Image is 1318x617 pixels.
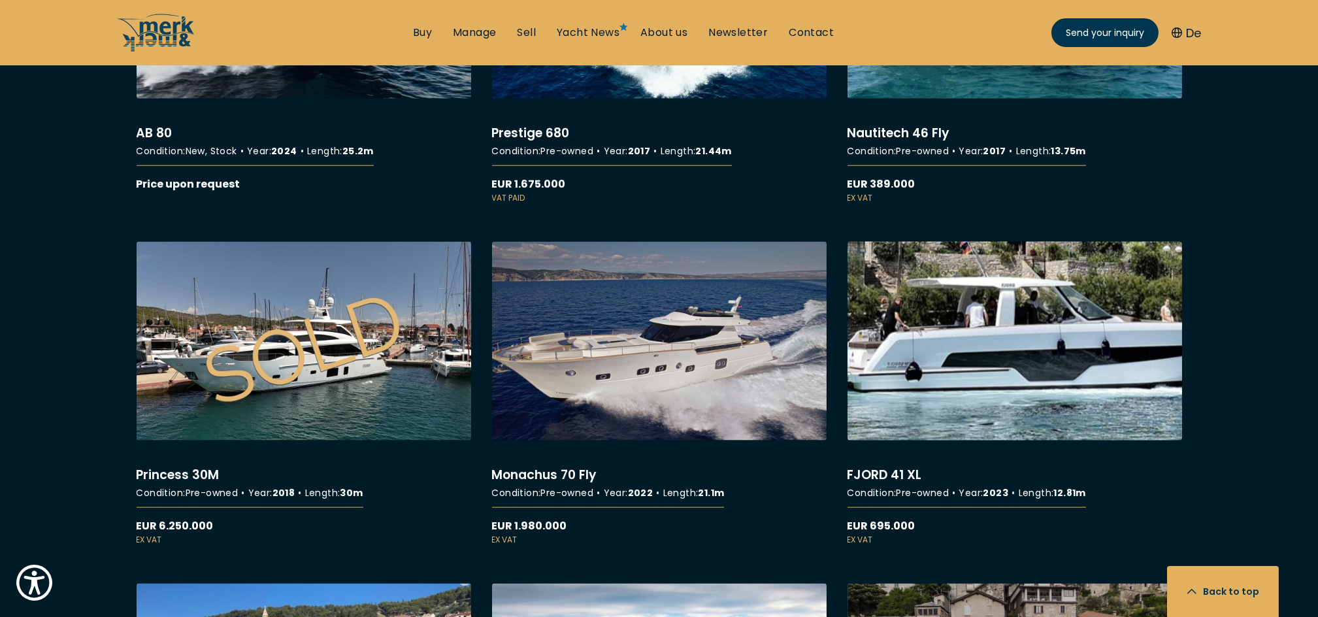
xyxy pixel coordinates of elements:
[137,242,471,546] a: More details about
[557,25,619,40] a: Yacht News
[1066,26,1144,40] span: Send your inquiry
[453,25,496,40] a: Manage
[1172,24,1201,42] button: De
[848,242,1182,546] a: More details about
[13,561,56,604] button: Show Accessibility Preferences
[492,242,827,546] a: More details about
[789,25,834,40] a: Contact
[517,25,536,40] a: Sell
[1167,566,1279,617] button: Back to top
[708,25,768,40] a: Newsletter
[117,41,195,56] a: /
[413,25,432,40] a: Buy
[1051,18,1159,47] a: Send your inquiry
[640,25,687,40] a: About us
